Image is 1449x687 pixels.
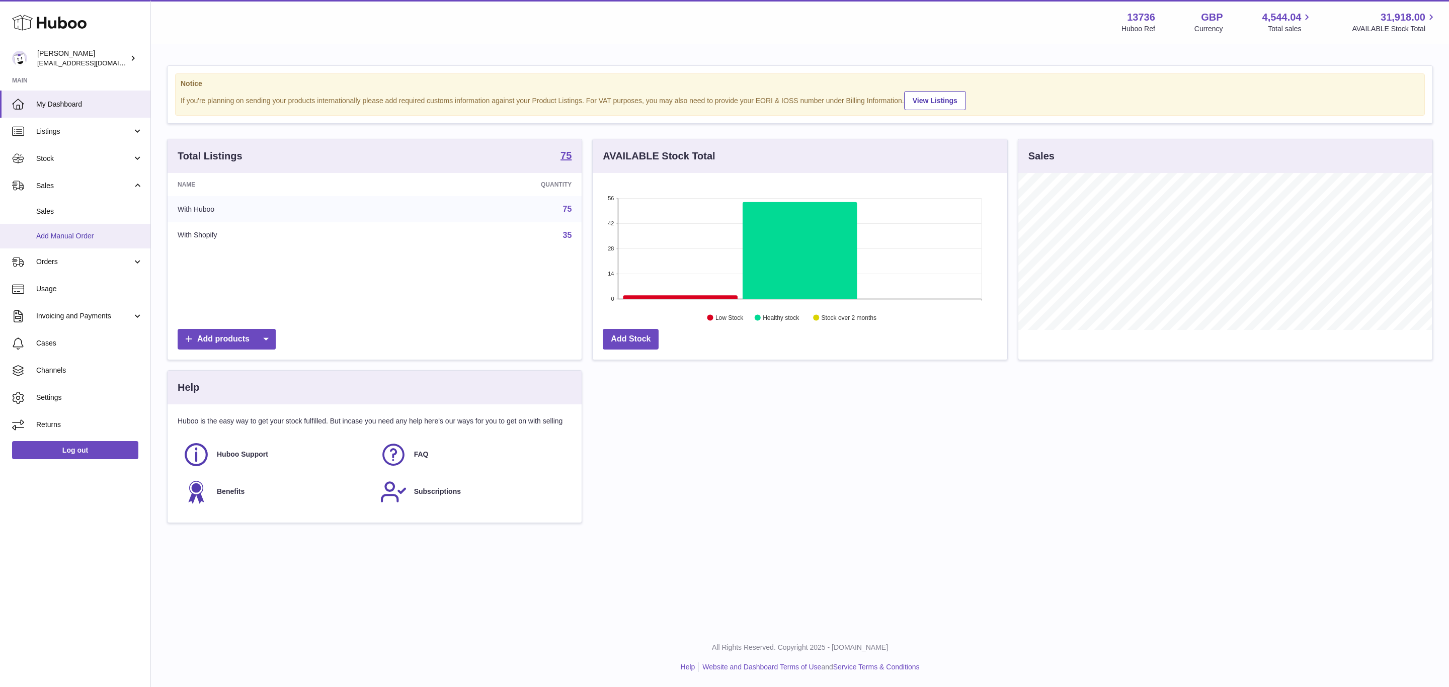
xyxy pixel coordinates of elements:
[36,231,143,241] span: Add Manual Order
[380,441,567,468] a: FAQ
[560,150,572,162] a: 75
[608,245,614,251] text: 28
[178,381,199,394] h3: Help
[1028,149,1055,163] h3: Sales
[36,181,132,191] span: Sales
[608,271,614,277] text: 14
[183,441,370,468] a: Huboo Support
[1262,11,1302,24] span: 4,544.04
[183,478,370,505] a: Benefits
[608,220,614,226] text: 42
[36,393,143,402] span: Settings
[181,79,1419,89] strong: Notice
[159,643,1441,652] p: All Rights Reserved. Copyright 2025 - [DOMAIN_NAME]
[681,663,695,671] a: Help
[414,450,429,459] span: FAQ
[36,100,143,109] span: My Dashboard
[36,284,143,294] span: Usage
[12,51,27,66] img: internalAdmin-13736@internal.huboo.com
[699,662,919,672] li: and
[1381,11,1425,24] span: 31,918.00
[608,195,614,201] text: 56
[1194,24,1223,34] div: Currency
[12,441,138,459] a: Log out
[168,196,391,222] td: With Huboo
[217,450,268,459] span: Huboo Support
[178,149,243,163] h3: Total Listings
[1352,24,1437,34] span: AVAILABLE Stock Total
[36,127,132,136] span: Listings
[715,314,744,321] text: Low Stock
[391,173,582,196] th: Quantity
[36,311,132,321] span: Invoicing and Payments
[178,329,276,350] a: Add products
[181,90,1419,110] div: If you're planning on sending your products internationally please add required customs informati...
[168,222,391,248] td: With Shopify
[563,205,572,213] a: 75
[414,487,461,496] span: Subscriptions
[37,49,128,68] div: [PERSON_NAME]
[36,420,143,430] span: Returns
[178,416,572,426] p: Huboo is the easy way to get your stock fulfilled. But incase you need any help here's our ways f...
[380,478,567,505] a: Subscriptions
[36,366,143,375] span: Channels
[36,338,143,348] span: Cases
[904,91,966,110] a: View Listings
[603,149,715,163] h3: AVAILABLE Stock Total
[702,663,821,671] a: Website and Dashboard Terms of Use
[36,257,132,267] span: Orders
[822,314,876,321] text: Stock over 2 months
[1127,11,1155,24] strong: 13736
[36,207,143,216] span: Sales
[833,663,920,671] a: Service Terms & Conditions
[1352,11,1437,34] a: 31,918.00 AVAILABLE Stock Total
[1268,24,1313,34] span: Total sales
[611,296,614,302] text: 0
[763,314,800,321] text: Healthy stock
[603,329,659,350] a: Add Stock
[1121,24,1155,34] div: Huboo Ref
[37,59,148,67] span: [EMAIL_ADDRESS][DOMAIN_NAME]
[36,154,132,163] span: Stock
[217,487,245,496] span: Benefits
[168,173,391,196] th: Name
[1262,11,1313,34] a: 4,544.04 Total sales
[1201,11,1223,24] strong: GBP
[560,150,572,160] strong: 75
[563,231,572,239] a: 35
